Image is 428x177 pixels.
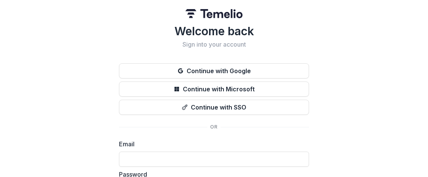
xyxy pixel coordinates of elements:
h2: Sign into your account [119,41,309,48]
img: Temelio [185,9,243,18]
label: Email [119,139,304,149]
button: Continue with SSO [119,100,309,115]
h1: Welcome back [119,24,309,38]
button: Continue with Google [119,63,309,78]
button: Continue with Microsoft [119,81,309,97]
